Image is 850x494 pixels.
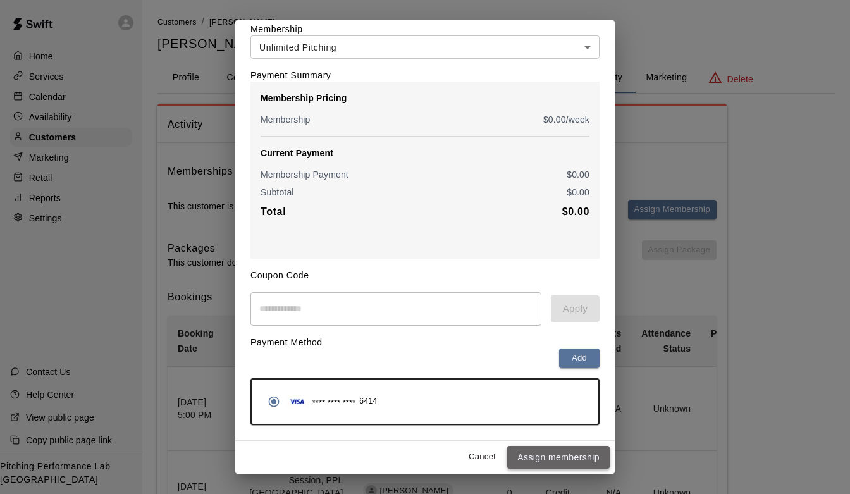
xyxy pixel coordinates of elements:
button: Assign membership [507,446,610,469]
p: Membership Payment [261,168,348,181]
div: Unlimited Pitching [250,35,600,59]
p: Membership Pricing [261,92,589,104]
label: Membership [250,24,303,34]
p: Subtotal [261,186,294,199]
p: $ 0.00 [567,168,589,181]
label: Payment Summary [250,70,331,80]
button: Cancel [462,447,502,467]
img: Credit card brand logo [286,395,309,408]
p: Membership [261,113,311,126]
label: Coupon Code [250,270,309,280]
p: $ 0.00 [567,186,589,199]
span: 6414 [359,395,377,408]
button: Add [559,349,600,368]
label: Payment Method [250,337,323,347]
p: Current Payment [261,147,589,159]
b: Total [261,206,286,217]
p: $ 0.00 /week [543,113,589,126]
b: $ 0.00 [562,206,589,217]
